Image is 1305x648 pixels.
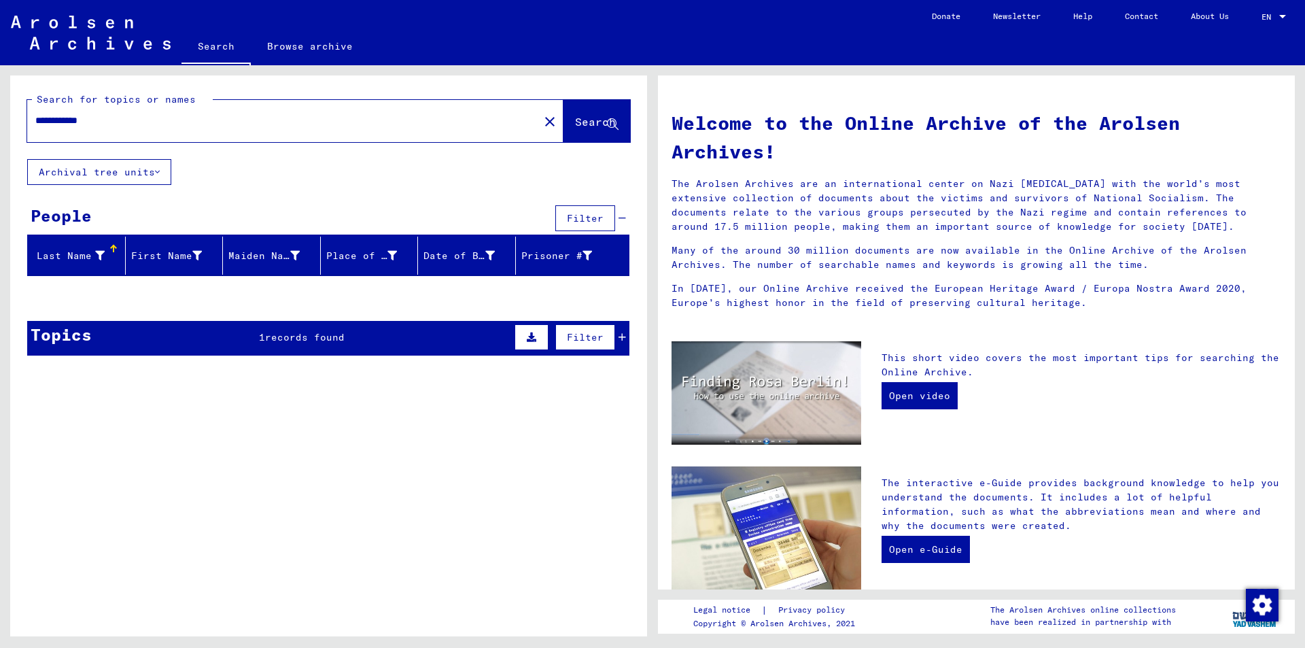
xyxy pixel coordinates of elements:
[882,351,1281,379] p: This short video covers the most important tips for searching the Online Archive.
[265,331,345,343] span: records found
[567,331,604,343] span: Filter
[321,237,419,275] mat-header-cell: Place of Birth
[27,159,171,185] button: Archival tree units
[672,243,1281,272] p: Many of the around 30 million documents are now available in the Online Archive of the Arolsen Ar...
[31,322,92,347] div: Topics
[418,237,516,275] mat-header-cell: Date of Birth
[423,249,495,263] div: Date of Birth
[251,30,369,63] a: Browse archive
[326,249,398,263] div: Place of Birth
[37,93,196,105] mat-label: Search for topics or names
[672,466,861,593] img: eguide.jpg
[672,341,861,445] img: video.jpg
[1261,12,1271,22] mat-select-trigger: EN
[555,324,615,350] button: Filter
[31,203,92,228] div: People
[1246,589,1278,621] img: Zustimmung ändern
[326,245,418,267] div: Place of Birth
[882,536,970,563] a: Open e-Guide
[567,212,604,224] span: Filter
[882,382,958,409] a: Open video
[693,603,761,617] a: Legal notice
[882,476,1281,533] p: The interactive e-Guide provides background knowledge to help you understand the documents. It in...
[536,107,563,135] button: Clear
[693,603,861,617] div: |
[672,177,1281,234] p: The Arolsen Archives are an international center on Nazi [MEDICAL_DATA] with the world’s most ext...
[228,245,320,267] div: Maiden Name
[563,100,630,142] button: Search
[575,115,616,129] span: Search
[126,237,224,275] mat-header-cell: First Name
[767,603,861,617] a: Privacy policy
[990,604,1176,616] p: The Arolsen Archives online collections
[259,331,265,343] span: 1
[223,237,321,275] mat-header-cell: Maiden Name
[693,617,861,630] p: Copyright © Arolsen Archives, 2021
[672,282,1281,310] p: In [DATE], our Online Archive received the European Heritage Award / Europa Nostra Award 2020, Eu...
[521,249,593,263] div: Prisoner #
[1230,599,1281,633] img: yv_logo.png
[131,245,223,267] div: First Name
[33,245,125,267] div: Last Name
[423,245,515,267] div: Date of Birth
[516,237,629,275] mat-header-cell: Prisoner #
[672,109,1281,166] h1: Welcome to the Online Archive of the Arolsen Archives!
[28,237,126,275] mat-header-cell: Last Name
[228,249,300,263] div: Maiden Name
[990,616,1176,628] p: have been realized in partnership with
[33,249,105,263] div: Last Name
[542,114,558,130] mat-icon: close
[521,245,613,267] div: Prisoner #
[11,16,171,50] img: Arolsen_neg.svg
[181,30,251,65] a: Search
[131,249,203,263] div: First Name
[555,205,615,231] button: Filter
